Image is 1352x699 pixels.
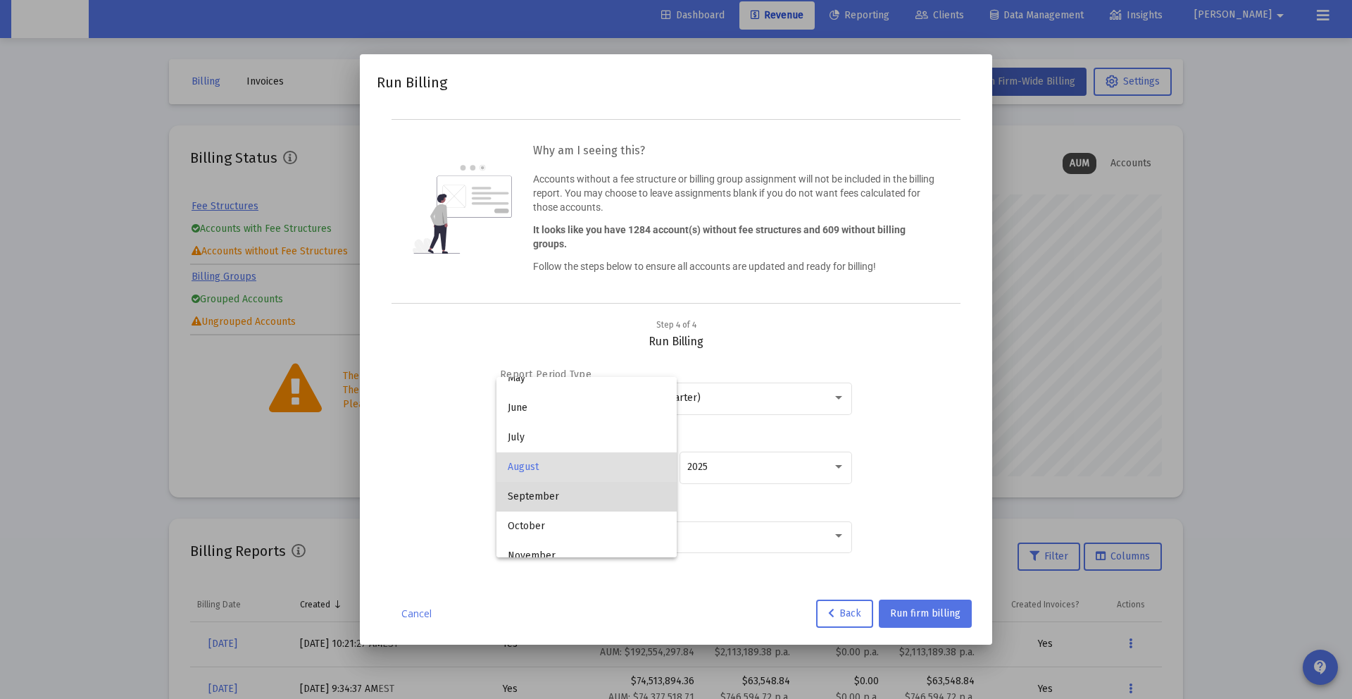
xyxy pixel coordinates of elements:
[508,364,665,393] span: May
[508,512,665,541] span: October
[508,423,665,452] span: July
[508,393,665,423] span: June
[508,482,665,512] span: September
[508,541,665,571] span: November
[508,452,665,482] span: August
